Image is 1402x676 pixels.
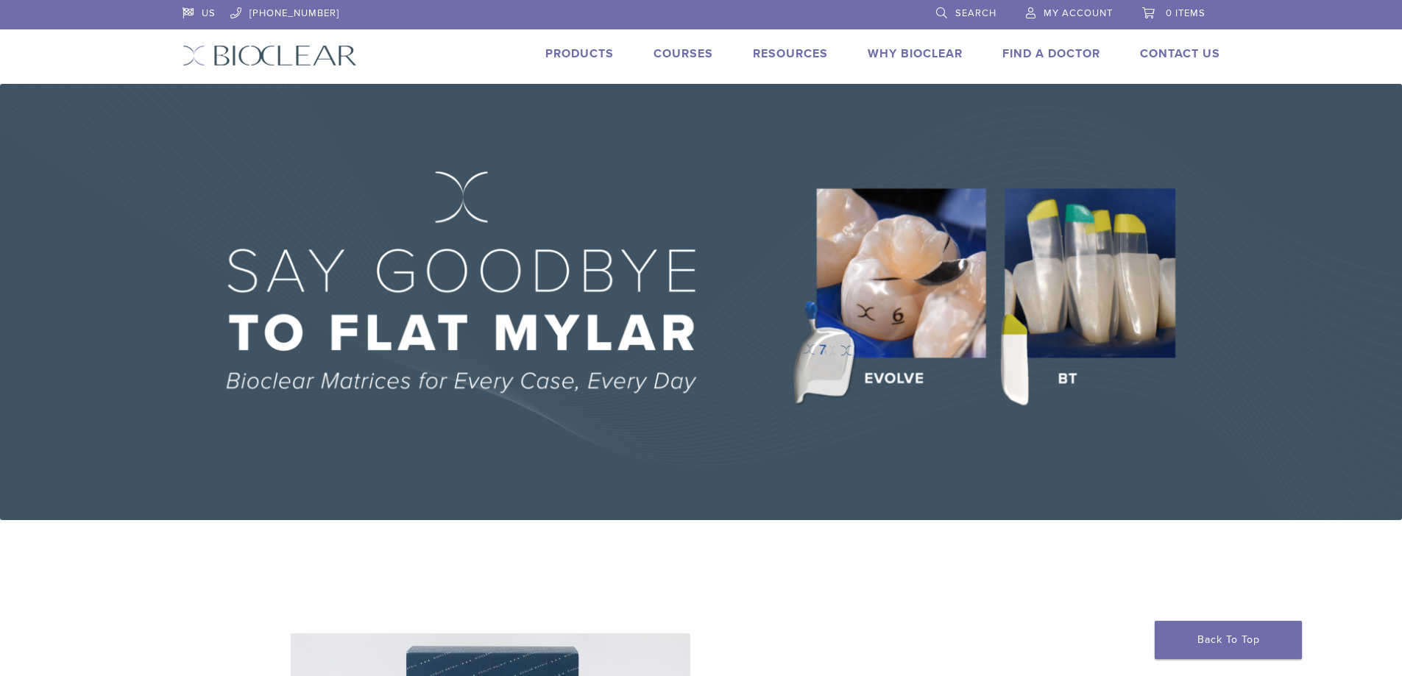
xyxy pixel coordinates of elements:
[545,46,614,61] a: Products
[1140,46,1220,61] a: Contact Us
[868,46,963,61] a: Why Bioclear
[955,7,996,19] span: Search
[654,46,713,61] a: Courses
[183,45,357,66] img: Bioclear
[1155,621,1302,659] a: Back To Top
[753,46,828,61] a: Resources
[1166,7,1205,19] span: 0 items
[1002,46,1100,61] a: Find A Doctor
[1044,7,1113,19] span: My Account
